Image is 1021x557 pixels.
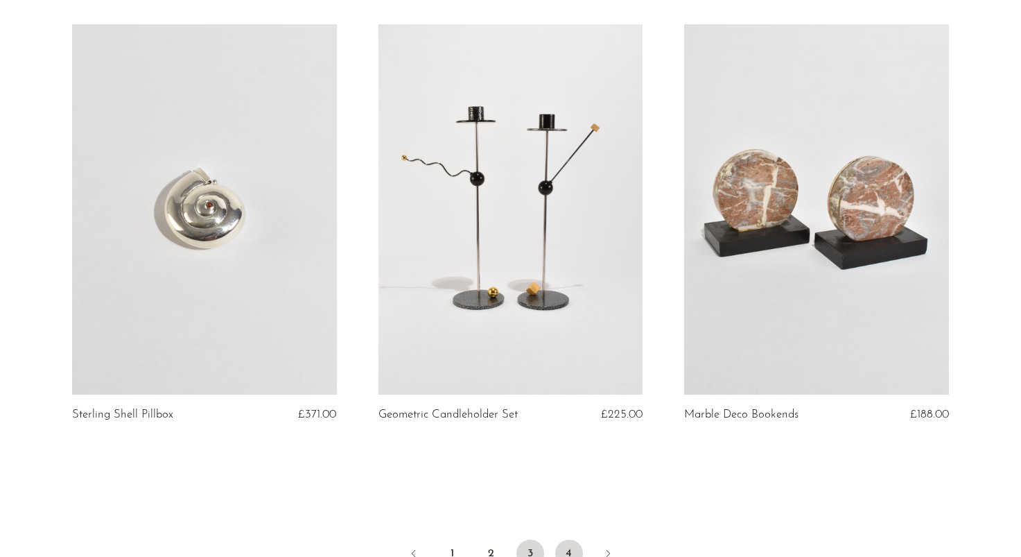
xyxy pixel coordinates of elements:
[910,409,949,420] span: £188.00
[72,409,173,421] a: Sterling Shell Pillbox
[684,409,799,421] a: Marble Deco Bookends
[298,409,336,420] span: £371.00
[378,409,518,421] a: Geometric Candleholder Set
[601,409,643,420] span: £225.00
